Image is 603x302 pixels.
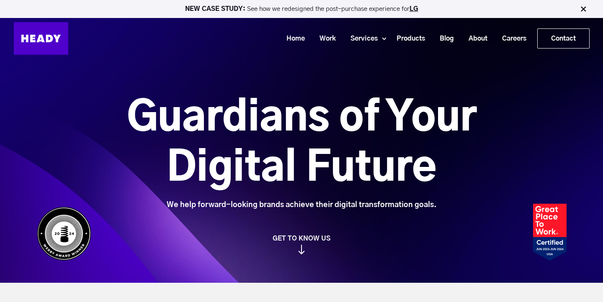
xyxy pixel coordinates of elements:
[80,93,523,194] h1: Guardians of Your Digital Future
[298,245,305,254] img: arrow_down
[276,31,309,46] a: Home
[80,200,523,210] div: We help forward-looking brands achieve their digital transformation goals.
[429,31,458,46] a: Blog
[37,207,91,261] img: Heady_WebbyAward_Winner-4
[340,31,382,46] a: Services
[77,28,590,49] div: Navigation Menu
[309,31,340,46] a: Work
[14,22,68,55] img: Heady_Logo_Web-01 (1)
[538,29,589,48] a: Contact
[4,6,599,12] p: See how we redesigned the post-purchase experience for
[458,31,492,46] a: About
[410,6,418,12] a: LG
[185,6,247,12] strong: NEW CASE STUDY:
[492,31,531,46] a: Careers
[579,5,588,13] img: Close Bar
[533,204,567,261] img: Heady_2023_Certification_Badge
[33,234,571,254] a: GET TO KNOW US
[386,31,429,46] a: Products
